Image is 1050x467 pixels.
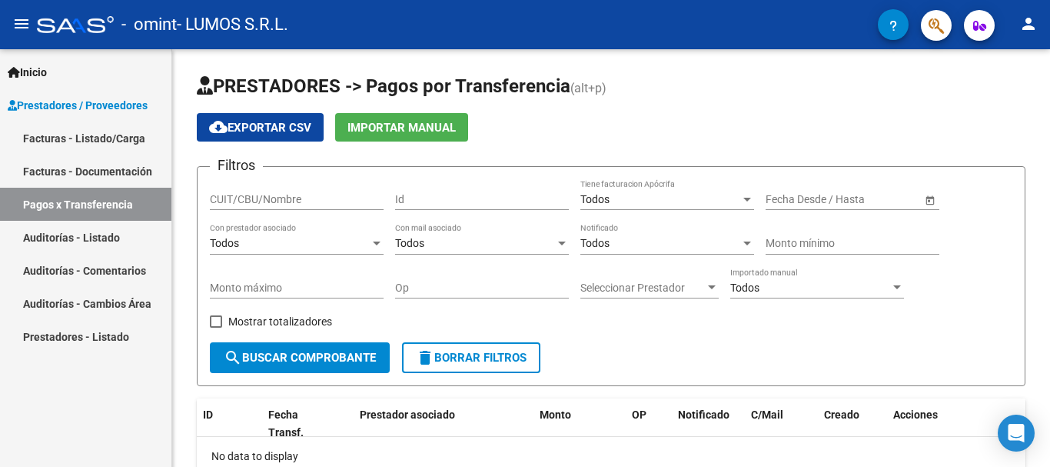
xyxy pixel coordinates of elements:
span: Todos [730,282,759,294]
span: - omint [121,8,177,42]
span: Prestadores / Proveedores [8,97,148,114]
span: Todos [580,237,610,249]
span: Creado [824,409,859,421]
span: Todos [210,237,239,249]
button: Borrar Filtros [402,342,540,373]
input: Fecha inicio [766,193,822,206]
span: Todos [395,237,424,249]
span: C/Mail [751,409,783,421]
span: Exportar CSV [209,121,311,135]
mat-icon: cloud_download [209,118,228,136]
span: Acciones [893,409,938,421]
button: Importar Manual [335,113,468,142]
button: Exportar CSV [197,113,324,142]
datatable-header-cell: Monto [533,399,626,449]
datatable-header-cell: Acciones [887,399,1025,449]
span: Fecha Transf. [268,409,304,439]
button: Open calendar [922,192,938,208]
span: ID [203,409,213,421]
span: (alt+p) [570,81,606,95]
div: Open Intercom Messenger [998,415,1035,452]
h3: Filtros [210,155,263,176]
span: Buscar Comprobante [224,351,376,365]
datatable-header-cell: OP [626,399,672,449]
span: - LUMOS S.R.L. [177,8,288,42]
datatable-header-cell: Fecha Transf. [262,399,331,449]
span: Notificado [678,409,729,421]
span: Todos [580,193,610,205]
span: OP [632,409,646,421]
mat-icon: delete [416,349,434,367]
datatable-header-cell: Notificado [672,399,745,449]
button: Buscar Comprobante [210,342,390,373]
datatable-header-cell: Creado [818,399,887,449]
span: Seleccionar Prestador [580,282,705,295]
span: PRESTADORES -> Pagos por Transferencia [197,75,570,97]
mat-icon: menu [12,15,31,33]
datatable-header-cell: C/Mail [745,399,818,449]
datatable-header-cell: ID [197,399,262,449]
datatable-header-cell: Prestador asociado [354,399,533,449]
input: Fecha fin [835,193,910,206]
span: Importar Manual [347,121,456,135]
span: Monto [540,409,571,421]
mat-icon: search [224,349,242,367]
span: Mostrar totalizadores [228,312,332,331]
span: Prestador asociado [360,409,455,421]
span: Inicio [8,64,47,81]
mat-icon: person [1019,15,1038,33]
span: Borrar Filtros [416,351,527,365]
